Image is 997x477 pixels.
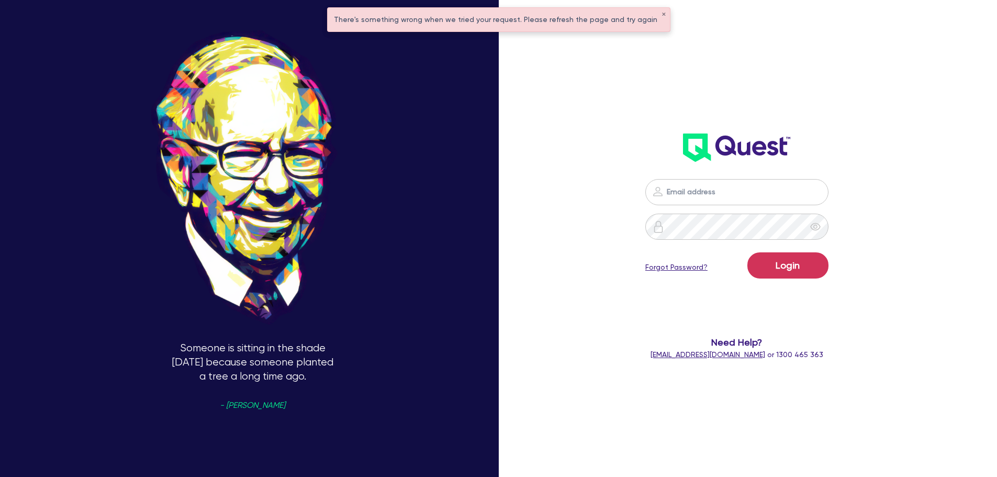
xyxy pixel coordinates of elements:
span: eye [810,221,821,232]
a: [EMAIL_ADDRESS][DOMAIN_NAME] [651,350,765,359]
img: wH2k97JdezQIQAAAABJRU5ErkJggg== [683,134,790,162]
span: Need Help? [603,335,871,349]
input: Email address [645,179,828,205]
button: ✕ [662,12,666,17]
span: or 1300 465 363 [651,350,823,359]
img: icon-password [652,185,664,198]
div: There's something wrong when we tried your request. Please refresh the page and try again [328,8,670,31]
span: - [PERSON_NAME] [220,402,285,409]
a: Forgot Password? [645,262,708,273]
button: Login [747,252,828,279]
img: icon-password [652,220,665,233]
